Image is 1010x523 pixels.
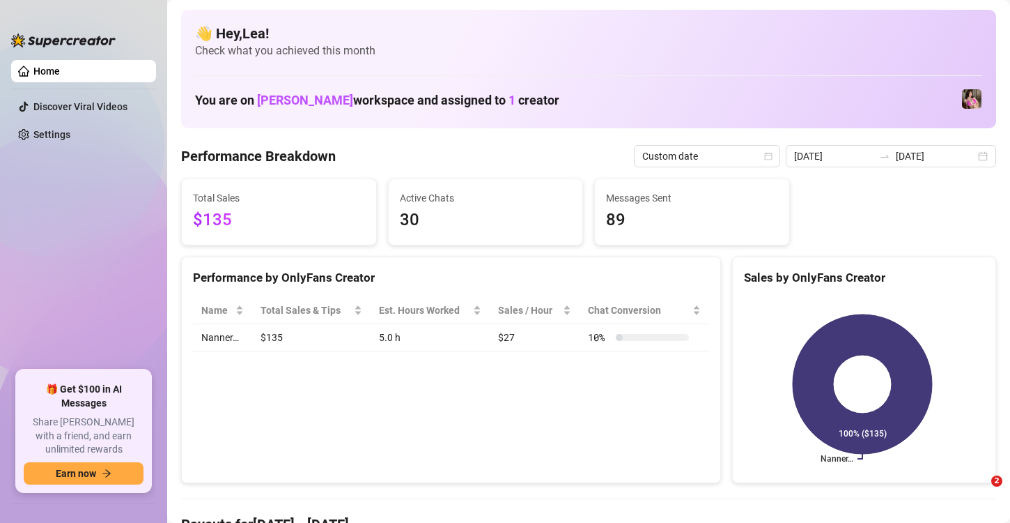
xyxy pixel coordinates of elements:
td: 5.0 h [371,324,490,351]
span: Total Sales [193,190,365,206]
span: $135 [193,207,365,234]
span: Active Chats [400,190,572,206]
span: Total Sales & Tips [261,303,351,318]
th: Sales / Hour [490,297,580,324]
th: Total Sales & Tips [252,297,371,324]
span: 🎁 Get $100 in AI Messages [24,383,143,410]
h4: 👋 Hey, Lea ! [195,24,982,43]
img: logo-BBDzfeDw.svg [11,33,116,47]
a: Discover Viral Videos [33,101,127,112]
span: to [879,151,890,162]
input: End date [896,149,975,164]
a: Settings [33,129,70,140]
a: Home [33,66,60,77]
span: Chat Conversion [588,303,689,318]
span: arrow-right [102,469,111,478]
iframe: Intercom live chat [963,476,996,509]
span: Share [PERSON_NAME] with a friend, and earn unlimited rewards [24,416,143,457]
th: Chat Conversion [580,297,708,324]
span: Earn now [56,468,96,479]
h4: Performance Breakdown [181,146,336,166]
button: Earn nowarrow-right [24,462,143,485]
span: calendar [764,152,772,160]
h1: You are on workspace and assigned to creator [195,93,559,108]
span: Custom date [642,146,772,167]
div: Sales by OnlyFans Creator [744,268,984,287]
text: Nanner… [821,454,853,464]
img: Nanner [962,89,981,109]
td: $27 [490,324,580,351]
div: Est. Hours Worked [379,303,470,318]
div: Performance by OnlyFans Creator [193,268,709,287]
span: 89 [606,207,778,234]
span: 10 % [588,330,610,345]
th: Name [193,297,252,324]
span: 1 [508,93,515,107]
input: Start date [794,149,873,164]
span: Messages Sent [606,190,778,206]
td: $135 [252,324,371,351]
span: Name [201,303,233,318]
span: [PERSON_NAME] [257,93,353,107]
span: 30 [400,207,572,234]
span: 2 [991,476,1002,487]
span: Check what you achieved this month [195,43,982,59]
span: swap-right [879,151,890,162]
span: Sales / Hour [498,303,560,318]
td: Nanner… [193,324,252,351]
